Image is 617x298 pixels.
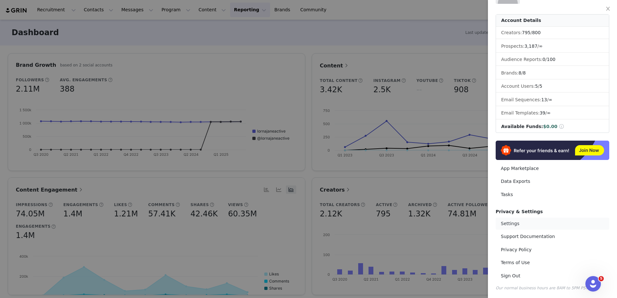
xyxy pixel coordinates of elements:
[523,70,526,75] span: 8
[496,218,609,230] a: Settings
[501,124,543,129] span: Available Funds:
[540,110,551,115] span: /
[496,189,609,201] a: Tasks
[496,270,609,282] a: Sign Out
[547,57,556,62] span: 100
[496,163,609,174] a: App Marketplace
[496,286,589,290] span: Our normal business hours are 8AM to 5PM PST.
[519,70,521,75] span: 8
[532,30,541,35] span: 800
[585,276,601,292] iframe: Intercom live chat
[496,27,609,39] li: Creators:
[605,6,611,11] i: icon: close
[541,97,552,102] span: /
[547,110,551,115] span: ∞
[540,84,542,89] span: 5
[496,67,609,79] li: Brands:
[535,84,542,89] span: /
[496,40,609,53] li: Prospects:
[540,110,545,115] span: 39
[496,15,609,27] div: Account Details
[522,30,541,35] span: /
[599,276,604,281] span: 5
[496,231,609,243] a: Support Documentation
[524,44,537,49] span: 3,187
[496,54,609,66] li: Audience Reports: /
[496,94,609,106] li: Email Sequences:
[543,124,557,129] span: $0.00
[524,44,542,49] span: /
[496,244,609,256] a: Privacy Policy
[496,107,609,119] li: Email Templates:
[539,44,543,49] span: ∞
[519,70,526,75] span: /
[522,30,531,35] span: 795
[542,57,545,62] span: 0
[541,97,547,102] span: 13
[496,257,609,269] a: Terms of Use
[496,209,543,214] span: Privacy & Settings
[535,84,538,89] span: 5
[496,80,609,93] li: Account Users:
[496,141,609,160] img: Refer & Earn
[496,175,609,187] a: Data Exports
[549,97,552,102] span: ∞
